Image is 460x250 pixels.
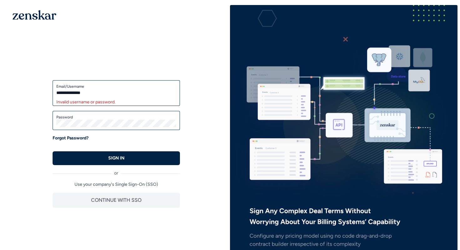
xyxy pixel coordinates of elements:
[56,115,176,120] label: Password
[53,151,180,165] button: SIGN IN
[56,84,176,89] label: Email/Username
[53,193,180,208] button: CONTINUE WITH SSO
[53,181,180,188] p: Use your company's Single Sign-On (SSO)
[108,155,125,161] p: SIGN IN
[53,165,180,176] div: or
[13,10,56,20] img: 1OGAJ2xQqyY4LXKgY66KYq0eOWRCkrZdAb3gUhuVAqdWPZE9SRJmCz+oDMSn4zDLXe31Ii730ItAGKgCKgCCgCikA4Av8PJUP...
[56,99,176,105] div: Invalid username or password.
[53,135,89,141] a: Forgot Password?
